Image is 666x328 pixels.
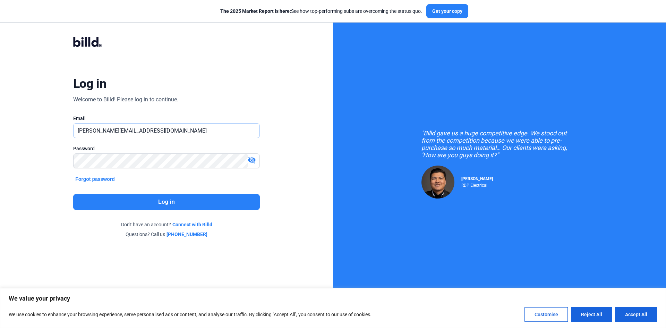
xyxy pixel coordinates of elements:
[248,156,256,164] mat-icon: visibility_off
[615,307,657,322] button: Accept All
[571,307,612,322] button: Reject All
[172,221,212,228] a: Connect with Billd
[461,181,493,188] div: RDP Electrical
[9,310,372,319] p: We use cookies to enhance your browsing experience, serve personalised ads or content, and analys...
[73,145,260,152] div: Password
[9,294,657,303] p: We value your privacy
[73,76,106,91] div: Log in
[73,231,260,238] div: Questions? Call us
[421,166,454,199] img: Raul Pacheco
[73,194,260,210] button: Log in
[73,95,178,104] div: Welcome to Billd! Please log in to continue.
[166,231,207,238] a: [PHONE_NUMBER]
[73,175,117,183] button: Forgot password
[73,221,260,228] div: Don't have an account?
[426,4,468,18] button: Get your copy
[220,8,291,14] span: The 2025 Market Report is here:
[73,115,260,122] div: Email
[524,307,568,322] button: Customise
[461,176,493,181] span: [PERSON_NAME]
[421,129,578,159] div: "Billd gave us a huge competitive edge. We stood out from the competition because we were able to...
[220,8,422,15] div: See how top-performing subs are overcoming the status quo.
